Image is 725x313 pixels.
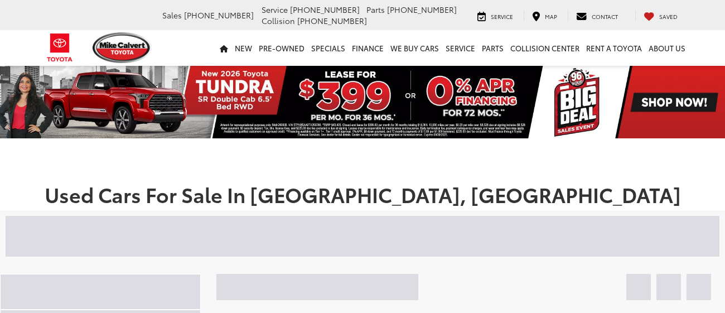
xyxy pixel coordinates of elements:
a: Map [524,10,565,21]
span: [PHONE_NUMBER] [387,4,457,15]
span: [PHONE_NUMBER] [290,4,360,15]
span: Parts [366,4,385,15]
a: New [231,30,255,66]
a: Specials [308,30,349,66]
a: Service [469,10,521,21]
a: Home [216,30,231,66]
a: About Us [645,30,689,66]
span: [PHONE_NUMBER] [184,9,254,21]
a: WE BUY CARS [387,30,442,66]
span: Service [262,4,288,15]
a: Pre-Owned [255,30,308,66]
span: Saved [659,12,678,21]
a: Contact [568,10,626,21]
a: Parts [478,30,507,66]
a: Collision Center [507,30,583,66]
a: Rent a Toyota [583,30,645,66]
span: Collision [262,15,295,26]
span: Sales [162,9,182,21]
a: Finance [349,30,387,66]
span: Map [545,12,557,21]
img: Mike Calvert Toyota [93,32,152,63]
span: Service [491,12,513,21]
span: Contact [592,12,618,21]
a: Service [442,30,478,66]
img: Toyota [39,30,81,66]
span: [PHONE_NUMBER] [297,15,367,26]
a: My Saved Vehicles [635,10,686,21]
